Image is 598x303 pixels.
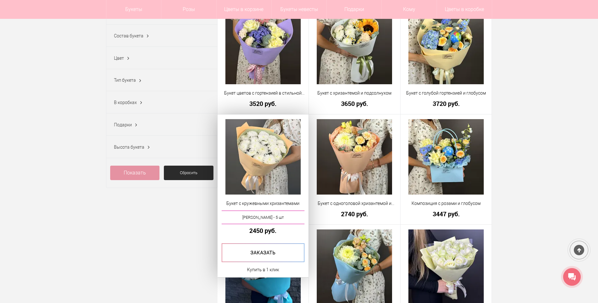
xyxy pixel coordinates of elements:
span: Высота букета [114,145,144,150]
img: Букет с хризантемой и подсолнухом [317,9,392,84]
img: Букет цветов с гортензией в стильной упаковке [225,9,301,84]
span: Тип букета [114,78,136,83]
span: В коробках [114,100,137,105]
img: Композиция с розами и глобусом [408,119,484,195]
a: Показать [110,166,160,180]
span: Цвет [114,56,124,61]
a: Букет цветов с гортензией в стильной упаковке [222,90,305,96]
a: 3720 руб. [405,100,488,107]
a: Букет с одноголовой хризантемой и эустомой [313,200,396,207]
span: Состав букета [114,33,143,38]
a: 3447 руб. [405,211,488,217]
a: Купить в 1 клик [247,266,279,273]
img: Букет с кружевными хризантемами [225,119,301,195]
a: 3520 руб. [222,100,305,107]
img: Букет с голубой гортензией и глобусом [408,9,484,84]
a: Букет с голубой гортензией и глобусом [405,90,488,96]
a: Букет с кружевными хризантемами [222,200,305,207]
a: 2450 руб. [222,227,305,234]
a: Сбросить [164,166,213,180]
a: 3650 руб. [313,100,396,107]
a: [PERSON_NAME] - 5 шт [222,211,305,224]
a: Букет с хризантемой и подсолнухом [313,90,396,96]
a: Композиция с розами и глобусом [405,200,488,207]
img: Букет с одноголовой хризантемой и эустомой [317,119,392,195]
span: Подарки [114,122,132,127]
a: 2740 руб. [313,211,396,217]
